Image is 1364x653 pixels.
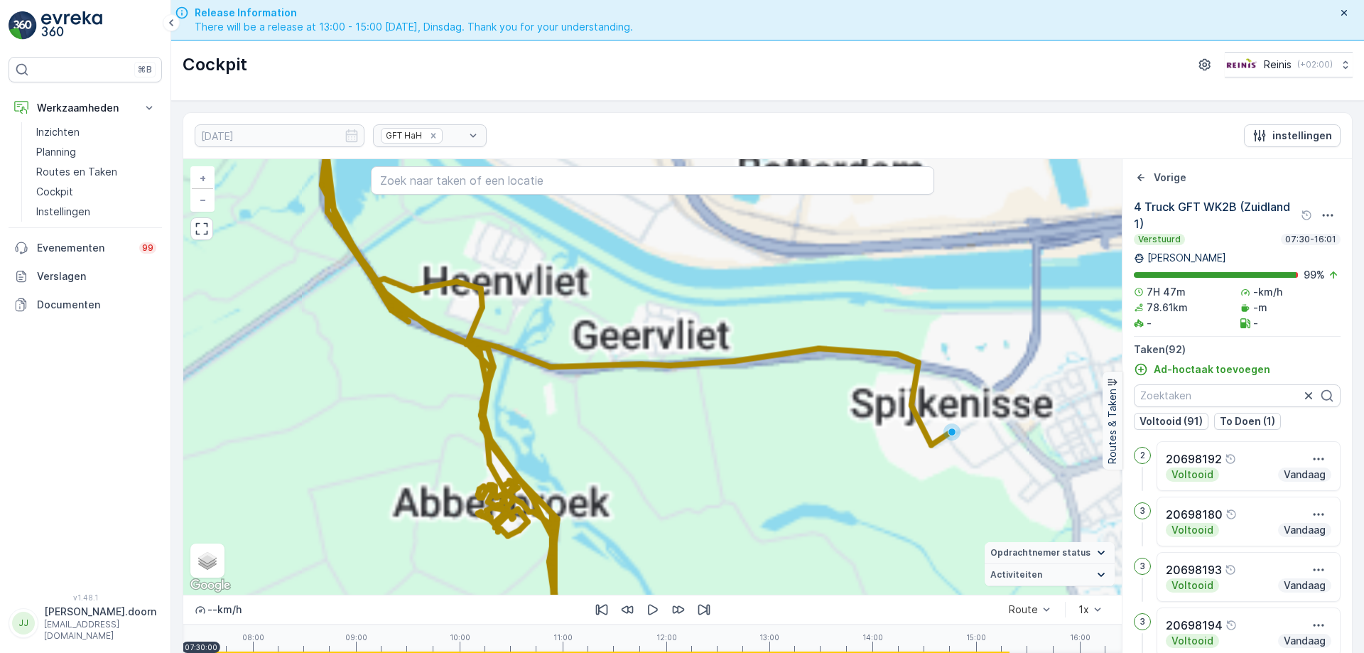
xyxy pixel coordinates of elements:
[31,122,162,142] a: Inzichten
[138,64,152,75] p: ⌘B
[1166,506,1223,523] p: 20698180
[1214,413,1281,430] button: To Doen (1)
[183,53,247,76] p: Cockpit
[36,185,73,199] p: Cockpit
[192,168,213,189] a: In zoomen
[36,125,80,139] p: Inzichten
[1134,413,1208,430] button: Voltooid (91)
[36,165,117,179] p: Routes en Taken
[192,545,223,576] a: Layers
[1284,234,1338,245] p: 07:30-16:01
[44,605,156,619] p: [PERSON_NAME].doorn
[1253,285,1282,299] p: -km/h
[1154,171,1186,185] p: Vorige
[9,262,162,291] a: Verslagen
[1225,620,1237,631] div: help tooltippictogram
[1147,316,1152,330] p: -
[1264,58,1292,72] p: Reinis
[1225,509,1237,520] div: help tooltippictogram
[9,94,162,122] button: Werkzaamheden
[1282,468,1327,482] p: Vandaag
[31,142,162,162] a: Planning
[36,205,90,219] p: Instellingen
[1166,450,1222,468] p: 20698192
[1134,362,1270,377] a: Ad-hoctaak toevoegen
[1244,124,1341,147] button: instellingen
[1282,578,1327,593] p: Vandaag
[553,633,573,642] p: 11:00
[37,298,156,312] p: Documenten
[1301,210,1312,221] div: help tooltippictogram
[1140,616,1145,627] p: 3
[1166,617,1223,634] p: 20698194
[41,11,102,40] img: logo_light-DOdMpM7g.png
[1147,301,1188,315] p: 78.61km
[1272,129,1332,143] p: instellingen
[9,234,162,262] a: Evenementen99
[9,291,162,319] a: Documenten
[1225,453,1236,465] div: help tooltippictogram
[1225,57,1258,72] img: Reinis-Logo-Vrijstaand_Tekengebied-1-copy2_aBO4n7j.png
[9,593,162,602] span: v 1.48.1
[1105,389,1120,464] p: Routes & Taken
[1170,523,1215,537] p: Voltooid
[37,241,131,255] p: Evenementen
[1253,316,1258,330] p: -
[31,182,162,202] a: Cockpit
[1009,604,1038,615] div: Route
[1170,468,1215,482] p: Voltooid
[1140,414,1203,428] p: Voltooid (91)
[192,189,213,210] a: Uitzoomen
[1282,523,1327,537] p: Vandaag
[1166,561,1222,578] p: 20698193
[1078,604,1089,615] div: 1x
[31,162,162,182] a: Routes en Taken
[1154,362,1270,377] p: Ad-hoctaak toevoegen
[1220,414,1275,428] p: To Doen (1)
[985,564,1115,586] summary: Activiteiten
[200,193,207,205] span: −
[1140,505,1145,517] p: 3
[1134,342,1341,357] p: Taken ( 92 )
[1282,634,1327,648] p: Vandaag
[990,547,1090,558] span: Opdrachtnemer status
[9,605,162,642] button: JJ[PERSON_NAME].doorn[EMAIL_ADDRESS][DOMAIN_NAME]
[990,569,1042,581] span: Activiteiten
[1147,251,1226,265] p: [PERSON_NAME]
[207,603,242,617] p: -- km/h
[31,202,162,222] a: Instellingen
[1170,634,1215,648] p: Voltooid
[37,269,156,284] p: Verslagen
[1070,633,1090,642] p: 16:00
[1134,384,1341,407] input: Zoektaken
[1140,450,1145,461] p: 2
[187,576,234,595] a: Dit gebied openen in Google Maps (er wordt een nieuw venster geopend)
[1253,301,1267,315] p: -m
[450,633,470,642] p: 10:00
[1225,52,1353,77] button: Reinis(+02:00)
[185,643,217,652] p: 07:30:00
[371,166,934,195] input: Zoek naar taken of een locatie
[242,633,264,642] p: 08:00
[1134,171,1186,185] a: Vorige
[1170,578,1215,593] p: Voltooid
[1225,564,1236,576] div: help tooltippictogram
[195,6,633,20] span: Release Information
[195,124,364,147] input: dd/mm/yyyy
[195,20,633,34] span: There will be a release at 13:00 - 15:00 [DATE], Dinsdag. Thank you for your understanding.
[1304,268,1325,282] p: 99 %
[759,633,779,642] p: 13:00
[1147,285,1186,299] p: 7H 47m
[1134,198,1298,232] p: 4 Truck GFT WK2B (Zuidland 1)
[9,11,37,40] img: logo
[985,542,1115,564] summary: Opdrachtnemer status
[200,172,206,184] span: +
[862,633,883,642] p: 14:00
[1137,234,1182,245] p: Verstuurd
[37,101,134,115] p: Werkzaamheden
[345,633,367,642] p: 09:00
[1140,561,1145,572] p: 3
[142,242,153,254] p: 99
[656,633,677,642] p: 12:00
[12,612,35,635] div: JJ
